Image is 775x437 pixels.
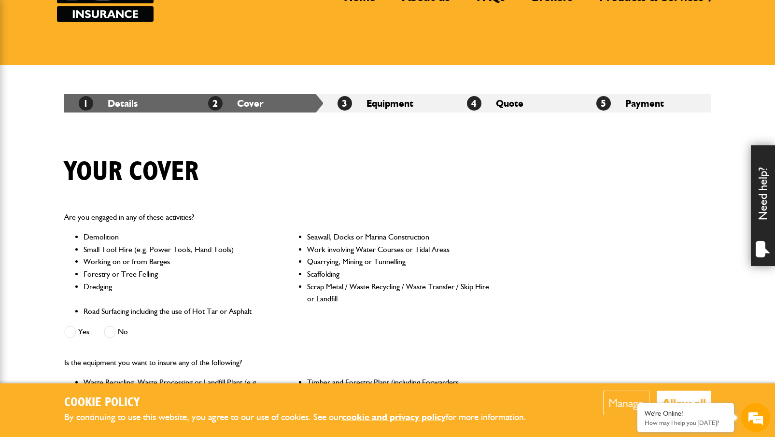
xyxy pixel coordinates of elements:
[158,5,182,28] div: Minimize live chat window
[79,96,93,111] span: 1
[582,94,711,113] li: Payment
[64,156,198,188] h1: Your cover
[307,255,490,268] li: Quarrying, Mining or Tunnelling
[64,410,542,425] p: By continuing to use this website, you agree to our use of cookies. See our for more information.
[84,268,267,281] li: Forestry or Tree Felling
[307,231,490,243] li: Seawall, Docks or Marina Construction
[307,243,490,256] li: Work involving Water Courses or Tidal Areas
[64,326,89,338] label: Yes
[338,96,352,111] span: 3
[307,281,490,305] li: Scrap Metal / Waste Recycling / Waste Transfer / Skip Hire or Landfill
[603,391,649,415] button: Manage
[657,391,711,415] button: Allow all
[467,96,481,111] span: 4
[64,395,542,410] h2: Cookie Policy
[64,356,491,369] p: Is the equipment you want to insure any of the following?
[751,145,775,266] div: Need help?
[84,376,267,413] li: Waste Recycling, Waste Processing or Landfill Plant (e.g. Shredders, Chippers, Graders, Crushers,...
[452,94,582,113] li: Quote
[208,96,223,111] span: 2
[13,175,176,289] textarea: Type your message and hit 'Enter'
[84,281,267,305] li: Dredging
[596,96,611,111] span: 5
[13,118,176,139] input: Enter your email address
[307,376,490,413] li: Timber and Forestry Plant (including Forwarders, Harvesters, Chippers and Shredders)
[131,297,175,310] em: Start Chat
[323,94,452,113] li: Equipment
[84,243,267,256] li: Small Tool Hire (e.g. Power Tools, Hand Tools)
[84,231,267,243] li: Demolition
[79,98,138,109] a: 1Details
[50,54,162,67] div: Chat with us now
[13,146,176,168] input: Enter your phone number
[84,305,267,318] li: Road Surfacing including the use of Hot Tar or Asphalt
[13,89,176,111] input: Enter your last name
[307,268,490,281] li: Scaffolding
[16,54,41,67] img: d_20077148190_company_1631870298795_20077148190
[645,419,727,426] p: How may I help you today?
[104,326,128,338] label: No
[645,409,727,418] div: We're Online!
[64,211,491,224] p: Are you engaged in any of these activities?
[342,411,446,423] a: cookie and privacy policy
[194,94,323,113] li: Cover
[84,255,267,268] li: Working on or from Barges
